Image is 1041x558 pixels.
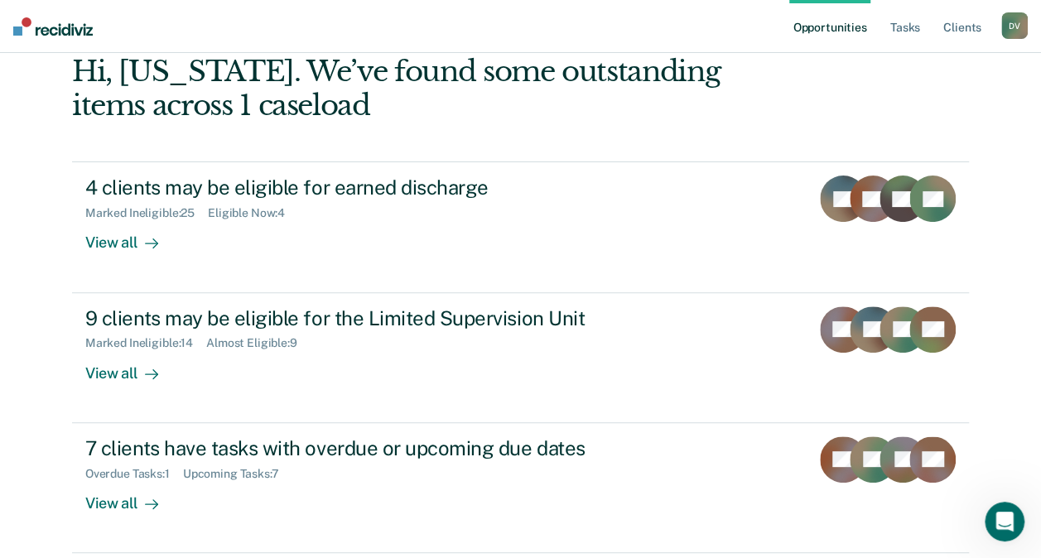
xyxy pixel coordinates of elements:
div: Marked Ineligible : 25 [85,206,208,220]
div: 4 clients may be eligible for earned discharge [85,176,667,200]
div: Eligible Now : 4 [208,206,298,220]
div: View all [85,480,178,512]
div: Overdue Tasks : 1 [85,467,183,481]
a: 9 clients may be eligible for the Limited Supervision UnitMarked Ineligible:14Almost Eligible:9Vi... [72,293,969,423]
div: 9 clients may be eligible for the Limited Supervision Unit [85,306,667,330]
div: Hi, [US_STATE]. We’ve found some outstanding items across 1 caseload [72,55,790,123]
div: Almost Eligible : 9 [206,336,311,350]
button: DV [1001,12,1028,39]
div: Upcoming Tasks : 7 [183,467,292,481]
div: D V [1001,12,1028,39]
div: Marked Ineligible : 14 [85,336,206,350]
div: View all [85,220,178,253]
a: 4 clients may be eligible for earned dischargeMarked Ineligible:25Eligible Now:4View all [72,161,969,292]
img: Recidiviz [13,17,93,36]
div: View all [85,350,178,382]
iframe: Intercom live chat [985,502,1024,541]
div: 7 clients have tasks with overdue or upcoming due dates [85,436,667,460]
a: 7 clients have tasks with overdue or upcoming due datesOverdue Tasks:1Upcoming Tasks:7View all [72,423,969,553]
